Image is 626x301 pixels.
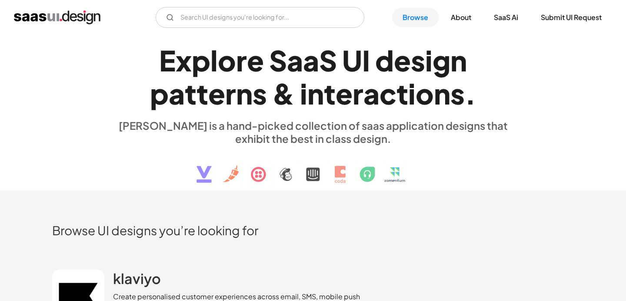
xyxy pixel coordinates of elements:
div: U [342,44,362,77]
a: home [14,10,100,24]
div: d [375,44,394,77]
h2: klaviyo [113,270,161,287]
div: x [176,44,192,77]
div: a [363,77,380,110]
div: a [303,44,319,77]
div: t [324,77,336,110]
div: o [416,77,434,110]
div: S [319,44,337,77]
div: [PERSON_NAME] is a hand-picked collection of saas application designs that exhibit the best in cl... [113,119,513,145]
div: e [247,44,264,77]
div: o [218,44,236,77]
div: r [225,77,236,110]
div: r [353,77,363,110]
div: n [307,77,324,110]
form: Email Form [156,7,364,28]
div: n [236,77,253,110]
div: I [362,44,370,77]
a: Submit UI Request [530,8,612,27]
div: r [236,44,247,77]
div: t [196,77,208,110]
div: . [465,77,476,110]
div: n [434,77,450,110]
div: e [394,44,411,77]
a: Browse [392,8,439,27]
div: g [433,44,450,77]
a: SaaS Ai [483,8,529,27]
h1: Explore SaaS UI design patterns & interactions. [113,44,513,111]
div: & [272,77,295,110]
div: c [380,77,396,110]
div: p [150,77,169,110]
div: e [336,77,353,110]
div: s [253,77,267,110]
div: i [408,77,416,110]
img: text, icon, saas logo [181,145,445,190]
a: klaviyo [113,270,161,291]
div: i [425,44,433,77]
input: Search UI designs you're looking for... [156,7,364,28]
a: About [440,8,482,27]
div: i [300,77,307,110]
div: t [396,77,408,110]
div: E [159,44,176,77]
div: S [269,44,287,77]
h2: Browse UI designs you’re looking for [52,223,574,238]
div: s [450,77,465,110]
div: n [450,44,467,77]
div: p [192,44,210,77]
div: e [208,77,225,110]
div: a [169,77,185,110]
div: l [210,44,218,77]
div: t [185,77,196,110]
div: s [411,44,425,77]
div: a [287,44,303,77]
